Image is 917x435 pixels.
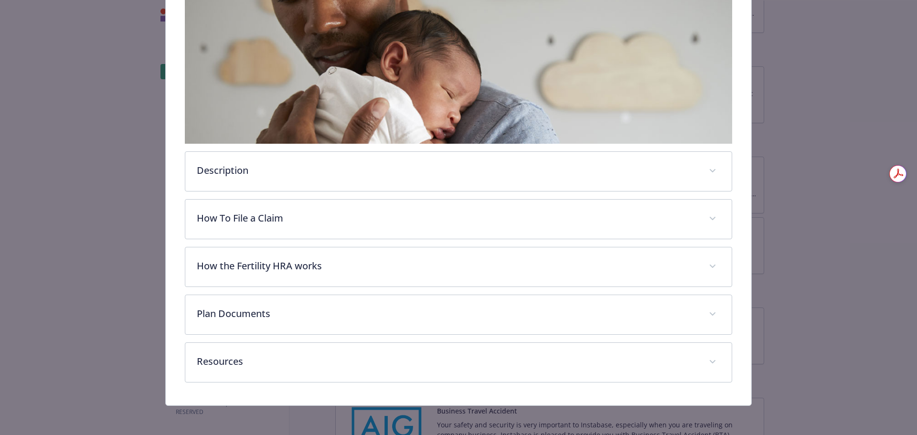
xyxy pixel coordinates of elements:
p: Resources [197,354,698,369]
p: Description [197,163,698,178]
div: How To File a Claim [185,200,732,239]
p: How To File a Claim [197,211,698,225]
p: Plan Documents [197,307,698,321]
div: Resources [185,343,732,382]
div: How the Fertility HRA works [185,247,732,286]
div: Plan Documents [185,295,732,334]
div: Description [185,152,732,191]
p: How the Fertility HRA works [197,259,698,273]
